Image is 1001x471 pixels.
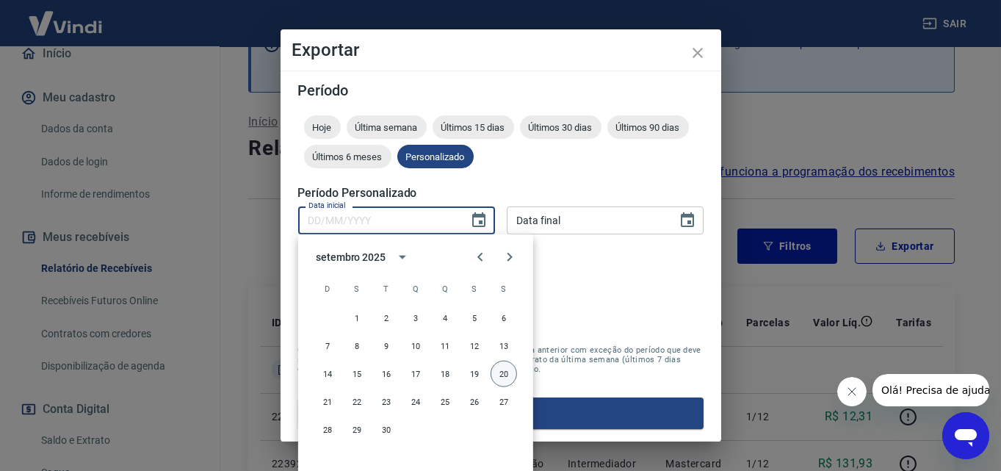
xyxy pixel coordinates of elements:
h4: Exportar [292,41,709,59]
span: Últimos 30 dias [520,122,601,133]
button: 12 [461,333,488,359]
button: 6 [491,305,517,331]
button: 16 [373,361,400,387]
div: Últimos 90 dias [607,115,689,139]
button: 8 [344,333,370,359]
button: 10 [402,333,429,359]
button: 23 [373,389,400,415]
button: 25 [432,389,458,415]
button: Previous month [466,242,495,272]
input: DD/MM/YYYY [507,206,667,234]
button: 27 [491,389,517,415]
button: 7 [314,333,341,359]
iframe: Botão para abrir a janela de mensagens [942,412,989,459]
button: 24 [402,389,429,415]
button: 17 [402,361,429,387]
button: calendar view is open, switch to year view [390,245,415,270]
div: Personalizado [397,145,474,168]
button: 1 [344,305,370,331]
button: 2 [373,305,400,331]
button: Choose date [464,206,494,235]
span: sábado [491,274,517,303]
button: 20 [491,361,517,387]
button: 11 [432,333,458,359]
h5: Período [298,83,704,98]
button: 15 [344,361,370,387]
span: quinta-feira [432,274,458,303]
label: Data inicial [308,200,346,211]
button: 4 [432,305,458,331]
iframe: Fechar mensagem [837,377,867,406]
button: 29 [344,417,370,443]
span: sexta-feira [461,274,488,303]
div: setembro 2025 [316,249,386,265]
span: Últimos 6 meses [304,151,391,162]
span: domingo [314,274,341,303]
button: 22 [344,389,370,415]
div: Últimos 6 meses [304,145,391,168]
button: Choose date [673,206,702,235]
span: segunda-feira [344,274,370,303]
span: Olá! Precisa de ajuda? [9,10,123,22]
button: close [680,35,715,71]
button: Next month [495,242,524,272]
button: 21 [314,389,341,415]
button: 5 [461,305,488,331]
button: 19 [461,361,488,387]
span: terça-feira [373,274,400,303]
span: Personalizado [397,151,474,162]
button: 26 [461,389,488,415]
div: Última semana [347,115,427,139]
input: DD/MM/YYYY [298,206,458,234]
button: 18 [432,361,458,387]
span: Últimos 15 dias [433,122,514,133]
div: Últimos 30 dias [520,115,601,139]
button: 13 [491,333,517,359]
button: 28 [314,417,341,443]
div: Últimos 15 dias [433,115,514,139]
span: Última semana [347,122,427,133]
h5: Período Personalizado [298,186,704,201]
button: 30 [373,417,400,443]
iframe: Mensagem da empresa [872,374,989,406]
button: 14 [314,361,341,387]
span: Últimos 90 dias [607,122,689,133]
span: quarta-feira [402,274,429,303]
span: Hoje [304,122,341,133]
button: 3 [402,305,429,331]
button: 9 [373,333,400,359]
div: Hoje [304,115,341,139]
